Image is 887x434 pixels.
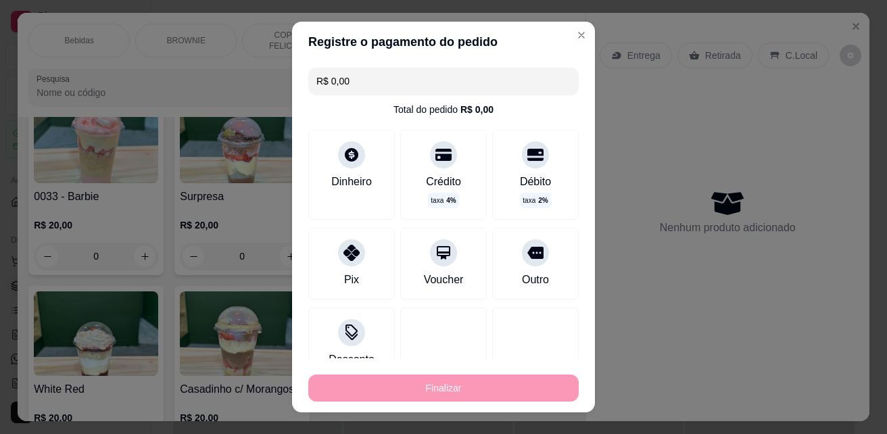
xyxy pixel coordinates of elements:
div: Crédito [426,174,461,190]
div: Voucher [424,272,464,288]
div: Débito [520,174,551,190]
header: Registre o pagamento do pedido [292,22,595,62]
p: taxa [523,195,548,206]
div: Desconto [329,352,375,368]
div: Outro [522,272,549,288]
div: Dinheiro [331,174,372,190]
span: 2 % [538,195,548,206]
p: taxa [431,195,456,206]
div: Pix [344,272,359,288]
div: Total do pedido [393,103,494,116]
div: R$ 0,00 [460,103,494,116]
span: 4 % [446,195,456,206]
input: Ex.: hambúrguer de cordeiro [316,68,571,95]
button: Close [571,24,592,46]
